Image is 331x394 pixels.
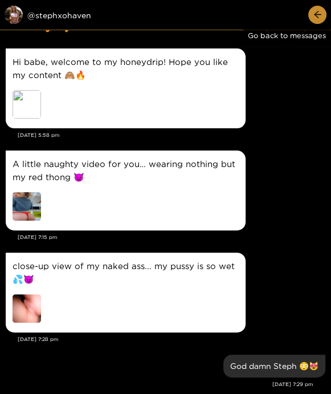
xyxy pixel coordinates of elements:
div: [DATE] 5:58 pm [18,131,325,139]
div: [DATE] 7:15 pm [18,233,325,241]
p: Hi babe, welcome to my honeydrip! Hope you like my content 🙈🔥 [13,55,239,82]
div: [DATE] 7:29 pm [6,380,313,388]
img: preview [13,192,41,221]
p: close-up view of my naked ass... my pussy is so wet 💦😈 [13,259,239,286]
img: preview [13,294,41,323]
div: Sep. 18, 7:29 pm [223,355,325,377]
div: Sep. 18, 7:28 pm [6,253,246,332]
div: Sep. 18, 5:58 pm [6,48,246,128]
div: Sep. 18, 7:15 pm [6,151,246,230]
div: God damn Steph 😳😻 [230,361,318,371]
p: A little naughty video for you… wearing nothing but my red thong 😈 [13,157,239,184]
div: Go back to messages [243,26,330,44]
div: [DATE] 7:28 pm [18,335,325,343]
